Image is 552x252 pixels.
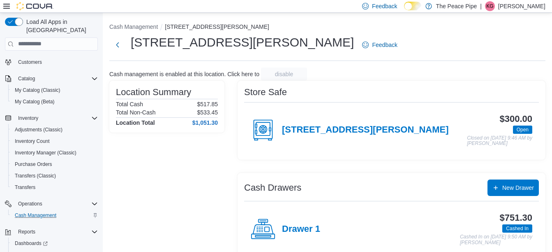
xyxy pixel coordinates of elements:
[15,240,48,247] span: Dashboards
[372,41,397,49] span: Feedback
[15,212,56,219] span: Cash Management
[485,1,495,11] div: Katie Gordon
[15,149,76,156] span: Inventory Manager (Classic)
[282,125,449,135] h4: [STREET_ADDRESS][PERSON_NAME]
[486,1,493,11] span: KG
[12,85,64,95] a: My Catalog (Classic)
[282,224,320,235] h4: Drawer 1
[15,98,55,105] span: My Catalog (Beta)
[15,173,56,179] span: Transfers (Classic)
[16,2,53,10] img: Cova
[12,238,51,248] a: Dashboards
[513,126,532,134] span: Open
[15,138,50,145] span: Inventory Count
[15,227,98,237] span: Reports
[15,113,42,123] button: Inventory
[404,10,404,11] span: Dark Mode
[12,136,98,146] span: Inventory Count
[12,238,98,248] span: Dashboards
[8,124,101,135] button: Adjustments (Classic)
[15,57,98,67] span: Customers
[12,85,98,95] span: My Catalog (Classic)
[359,37,400,53] a: Feedback
[15,227,39,237] button: Reports
[197,109,218,116] p: $533.45
[500,114,532,124] h3: $300.00
[15,126,62,133] span: Adjustments (Classic)
[2,112,101,124] button: Inventory
[12,210,98,220] span: Cash Management
[12,125,66,135] a: Adjustments (Classic)
[2,73,101,84] button: Catalog
[12,136,53,146] a: Inventory Count
[404,2,421,10] input: Dark Mode
[12,148,98,158] span: Inventory Manager (Classic)
[12,171,98,181] span: Transfers (Classic)
[15,184,35,191] span: Transfers
[506,225,529,232] span: Cashed In
[498,1,545,11] p: [PERSON_NAME]
[18,229,35,235] span: Reports
[372,2,397,10] span: Feedback
[12,148,80,158] a: Inventory Manager (Classic)
[15,74,98,84] span: Catalog
[460,234,532,245] p: Cashed In on [DATE] 9:50 AM by [PERSON_NAME]
[15,87,60,93] span: My Catalog (Classic)
[8,182,101,193] button: Transfers
[18,201,42,207] span: Operations
[500,213,532,223] h3: $751.30
[8,210,101,221] button: Cash Management
[109,23,158,30] button: Cash Management
[15,199,46,209] button: Operations
[12,182,98,192] span: Transfers
[261,68,307,81] button: disable
[15,113,98,123] span: Inventory
[109,71,259,77] p: Cash management is enabled at this location. Click here to
[12,159,98,169] span: Purchase Orders
[2,226,101,238] button: Reports
[12,182,39,192] a: Transfers
[23,18,98,34] span: Load All Apps in [GEOGRAPHIC_DATA]
[517,126,529,133] span: Open
[18,115,38,121] span: Inventory
[12,159,55,169] a: Purchase Orders
[275,70,293,78] span: disable
[8,159,101,170] button: Purchase Orders
[116,109,156,116] h6: Total Non-Cash
[12,97,58,107] a: My Catalog (Beta)
[12,210,60,220] a: Cash Management
[436,1,477,11] p: The Peace Pipe
[192,119,218,126] h4: $1,051.30
[12,171,59,181] a: Transfers (Classic)
[15,199,98,209] span: Operations
[165,23,269,30] button: [STREET_ADDRESS][PERSON_NAME]
[8,238,101,249] a: Dashboards
[109,23,545,33] nav: An example of EuiBreadcrumbs
[8,84,101,96] button: My Catalog (Classic)
[116,101,143,107] h6: Total Cash
[15,74,38,84] button: Catalog
[12,125,98,135] span: Adjustments (Classic)
[18,59,42,65] span: Customers
[109,37,126,53] button: Next
[244,183,301,193] h3: Cash Drawers
[12,97,98,107] span: My Catalog (Beta)
[2,56,101,68] button: Customers
[502,184,534,192] span: New Drawer
[131,34,354,51] h1: [STREET_ADDRESS][PERSON_NAME]
[244,87,287,97] h3: Store Safe
[467,135,532,147] p: Closed on [DATE] 9:46 AM by [PERSON_NAME]
[502,224,532,233] span: Cashed In
[15,57,45,67] a: Customers
[487,180,539,196] button: New Drawer
[8,170,101,182] button: Transfers (Classic)
[197,101,218,107] p: $517.85
[116,87,191,97] h3: Location Summary
[15,161,52,168] span: Purchase Orders
[18,75,35,82] span: Catalog
[116,119,155,126] h4: Location Total
[8,147,101,159] button: Inventory Manager (Classic)
[8,96,101,107] button: My Catalog (Beta)
[2,198,101,210] button: Operations
[480,1,482,11] p: |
